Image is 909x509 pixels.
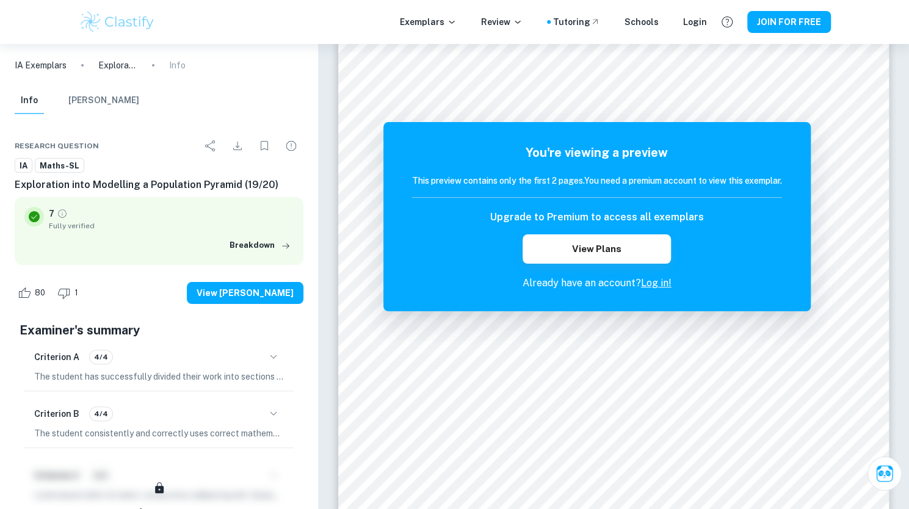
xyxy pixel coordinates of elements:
[226,236,294,254] button: Breakdown
[15,87,44,114] button: Info
[15,59,67,72] a: IA Exemplars
[34,350,79,364] h6: Criterion A
[15,140,99,151] span: Research question
[98,59,137,72] p: Exploration into Modelling a Population Pyramid (19/20)
[717,12,737,32] button: Help and Feedback
[169,59,186,72] p: Info
[49,207,54,220] p: 7
[400,15,457,29] p: Exemplars
[553,15,600,29] a: Tutoring
[34,407,79,421] h6: Criterion B
[28,287,52,299] span: 80
[187,282,303,304] button: View [PERSON_NAME]
[35,158,84,173] a: Maths-SL
[252,134,277,158] div: Bookmark
[57,208,68,219] a: Grade fully verified
[35,160,84,172] span: Maths-SL
[34,370,284,383] p: The student has successfully divided their work into sections and subdivided the body to clearly ...
[412,276,782,291] p: Already have an account?
[523,234,670,264] button: View Plans
[54,283,85,303] div: Dislike
[90,352,112,363] span: 4/4
[15,160,32,172] span: IA
[20,321,299,339] h5: Examiner's summary
[68,287,85,299] span: 1
[198,134,223,158] div: Share
[683,15,707,29] a: Login
[625,15,659,29] a: Schools
[279,134,303,158] div: Report issue
[15,158,32,173] a: IA
[481,15,523,29] p: Review
[68,87,139,114] button: [PERSON_NAME]
[225,134,250,158] div: Download
[90,408,112,419] span: 4/4
[15,178,303,192] h6: Exploration into Modelling a Population Pyramid (19/20)
[412,143,782,162] h5: You're viewing a preview
[15,283,52,303] div: Like
[747,11,831,33] button: JOIN FOR FREE
[34,427,284,440] p: The student consistently and correctly uses correct mathematical notation, symbols, and terminolo...
[641,277,672,289] a: Log in!
[867,457,902,491] button: Ask Clai
[49,220,294,231] span: Fully verified
[490,210,704,225] h6: Upgrade to Premium to access all exemplars
[79,10,156,34] img: Clastify logo
[412,174,782,187] h6: This preview contains only the first 2 pages. You need a premium account to view this exemplar.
